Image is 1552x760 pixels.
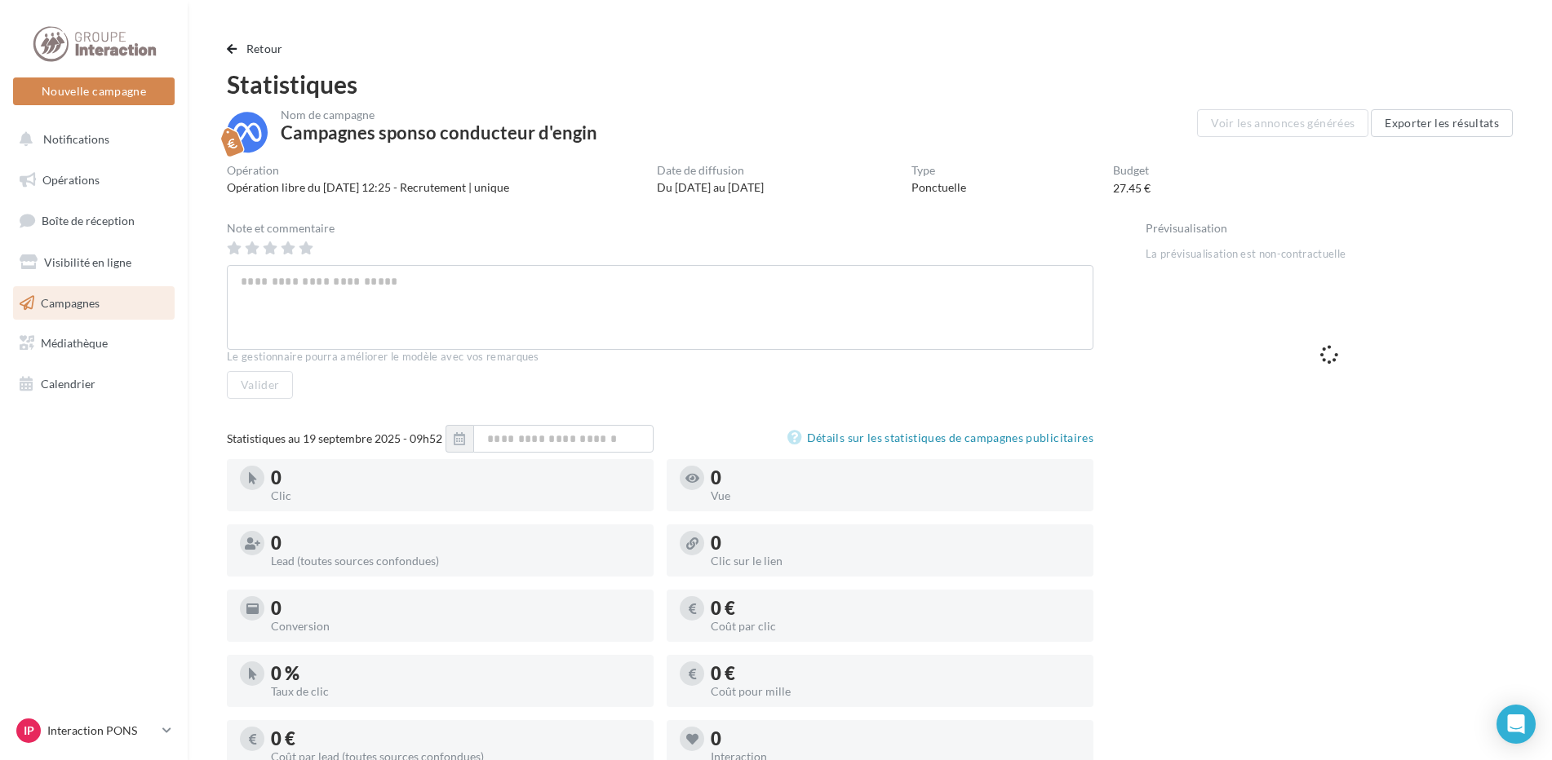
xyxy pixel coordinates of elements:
span: Campagnes [41,295,100,309]
div: Conversion [271,621,641,632]
span: IP [24,722,34,739]
div: Type [911,165,966,176]
button: Valider [227,371,293,399]
button: Notifications [10,122,171,157]
div: Lead (toutes sources confondues) [271,555,641,567]
div: Opération [227,165,509,176]
div: 0 € [271,730,641,748]
span: Boîte de réception [42,214,135,228]
div: Coût pour mille [711,686,1080,697]
div: Opération libre du [DATE] 12:25 - Recrutement | unique [227,179,509,196]
div: Open Intercom Messenger [1497,705,1536,744]
span: Retour [246,42,283,55]
div: Date de diffusion [657,165,764,176]
div: Budget [1113,165,1151,176]
div: Campagnes sponso conducteur d'engin [281,124,597,142]
button: Voir les annonces générées [1197,109,1368,137]
button: Exporter les résultats [1371,109,1513,137]
button: Retour [227,39,290,59]
div: 0 [711,469,1080,487]
div: Clic [271,490,641,502]
div: 0 € [711,599,1080,617]
div: Taux de clic [271,686,641,697]
div: 0 [271,534,641,552]
a: Visibilité en ligne [10,245,178,280]
a: Calendrier [10,367,178,401]
a: Médiathèque [10,326,178,360]
div: Coût par clic [711,621,1080,632]
a: Opérations [10,163,178,197]
span: Opérations [42,173,100,187]
a: Campagnes [10,286,178,320]
div: 0 [711,730,1080,748]
div: Statistiques au 19 septembre 2025 - 09h52 [227,431,446,447]
div: Note et commentaire [227,223,1093,234]
button: Nouvelle campagne [13,77,175,105]
div: Nom de campagne [281,109,597,121]
a: Boîte de réception [10,203,178,238]
a: Détails sur les statistiques de campagnes publicitaires [787,428,1093,448]
div: 0 [271,469,641,487]
div: Du [DATE] au [DATE] [657,179,764,196]
p: Interaction PONS [47,722,156,739]
div: 0 [271,599,641,617]
div: Ponctuelle [911,179,966,196]
div: 27.45 € [1113,180,1151,197]
a: IP Interaction PONS [13,715,175,746]
div: 0 € [711,665,1080,683]
div: Statistiques [227,72,1513,96]
span: Calendrier [41,377,95,391]
div: Clic sur le lien [711,555,1080,567]
span: Visibilité en ligne [44,255,131,269]
div: Le gestionnaire pourra améliorer le modèle avec vos remarques [227,350,1093,365]
span: Notifications [43,132,109,146]
div: 0 % [271,665,641,683]
span: Médiathèque [41,336,108,350]
div: Prévisualisation [1146,223,1513,234]
div: 0 [711,534,1080,552]
div: Vue [711,490,1080,502]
